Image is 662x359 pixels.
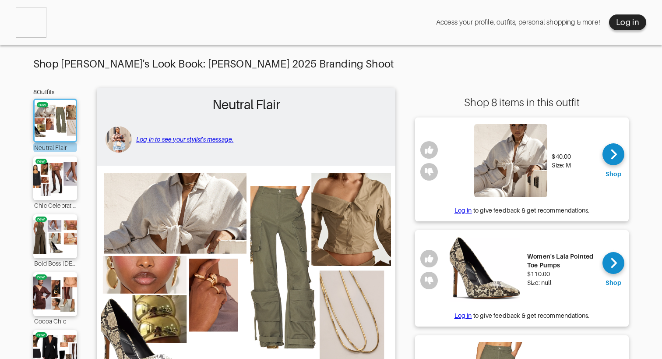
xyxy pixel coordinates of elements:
[606,278,621,287] div: Shop
[527,252,596,270] div: Women's Lala Pointed Toe Pumps
[436,18,600,27] div: Access your profile, outfits, personal shopping & more!
[527,278,596,287] div: Size: null
[37,159,45,164] div: new
[30,219,80,254] img: Outfit Bold Boss Lady
[37,274,45,280] div: new
[450,237,523,302] img: Women's Lala Pointed Toe Pumps
[16,7,46,38] img: Sharra Greene Styling logo
[602,143,624,178] a: Shop
[33,142,77,152] div: Neutral Flair
[552,152,571,161] div: $40.00
[415,96,629,109] div: Shop 8 items in this outfit
[136,136,233,143] a: Log in to see your stylist's message.
[616,17,639,28] div: Log in
[552,161,571,170] div: Size: M
[106,126,132,153] img: avatar
[33,316,77,326] div: Cocoa Chic
[602,252,624,287] a: Shop
[32,104,78,137] img: Outfit Neutral Flair
[606,170,621,178] div: Shop
[33,58,629,70] div: Shop [PERSON_NAME]'s Look Book: [PERSON_NAME] 2025 Branding Shoot
[33,258,77,268] div: Bold Boss [DEMOGRAPHIC_DATA]
[609,14,646,30] button: Log in
[37,332,45,338] div: new
[454,207,472,214] a: Log in
[101,92,391,117] h2: Neutral Flair
[415,206,629,215] div: to give feedback & get recommendations.
[527,270,596,278] div: $110.00
[474,124,547,197] img: 9DFFrUKZM36up7j1jGyLMZzr
[454,312,472,319] a: Log in
[33,88,77,96] div: 8 Outfits
[30,277,80,312] img: Outfit Cocoa Chic
[30,161,80,196] img: Outfit Chic Celebration
[37,217,45,222] div: new
[415,311,629,320] div: to give feedback & get recommendations.
[39,102,46,107] div: new
[33,200,77,210] div: Chic Celebration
